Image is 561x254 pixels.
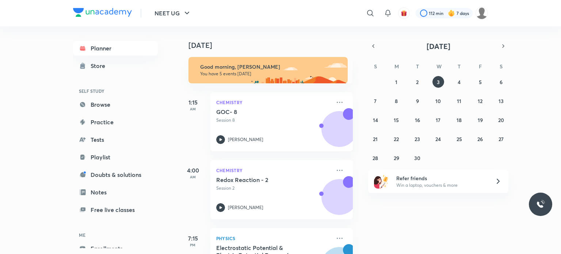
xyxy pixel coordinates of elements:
[73,229,158,241] h6: ME
[73,202,158,217] a: Free live classes
[73,8,132,17] img: Company Logo
[412,76,423,88] button: September 2, 2025
[474,114,486,126] button: September 19, 2025
[216,98,331,107] p: Chemistry
[73,185,158,200] a: Notes
[499,136,504,143] abbr: September 27, 2025
[396,174,486,182] h6: Refer friends
[73,8,132,19] a: Company Logo
[178,175,207,179] p: AM
[412,133,423,145] button: September 23, 2025
[216,108,307,115] h5: GOC- 8
[436,63,442,70] abbr: Wednesday
[188,41,360,50] h4: [DATE]
[477,136,483,143] abbr: September 26, 2025
[73,58,158,73] a: Store
[412,152,423,164] button: September 30, 2025
[432,95,444,107] button: September 10, 2025
[427,41,450,51] span: [DATE]
[437,79,440,86] abbr: September 3, 2025
[398,7,410,19] button: avatar
[228,204,263,211] p: [PERSON_NAME]
[394,136,399,143] abbr: September 22, 2025
[401,10,407,16] img: avatar
[378,41,498,51] button: [DATE]
[457,117,462,124] abbr: September 18, 2025
[458,79,461,86] abbr: September 4, 2025
[448,10,455,17] img: streak
[498,117,504,124] abbr: September 20, 2025
[435,98,441,105] abbr: September 10, 2025
[73,132,158,147] a: Tests
[453,76,465,88] button: September 4, 2025
[73,41,158,56] a: Planner
[394,117,399,124] abbr: September 15, 2025
[415,117,420,124] abbr: September 16, 2025
[457,98,461,105] abbr: September 11, 2025
[216,176,307,183] h5: Redox Reaction - 2
[458,63,461,70] abbr: Thursday
[495,114,507,126] button: September 20, 2025
[188,57,348,83] img: morning
[313,108,353,159] img: unacademy
[478,117,483,124] abbr: September 19, 2025
[495,133,507,145] button: September 27, 2025
[73,97,158,112] a: Browse
[73,115,158,129] a: Practice
[479,63,482,70] abbr: Friday
[412,114,423,126] button: September 16, 2025
[178,107,207,111] p: AM
[216,117,331,124] p: Session 8
[395,98,398,105] abbr: September 8, 2025
[313,176,353,227] img: unacademy
[178,234,207,243] h5: 7:15
[178,243,207,247] p: PM
[396,182,486,189] p: Win a laptop, vouchers & more
[91,61,110,70] div: Store
[73,85,158,97] h6: SELF STUDY
[374,98,377,105] abbr: September 7, 2025
[374,63,377,70] abbr: Sunday
[178,166,207,175] h5: 4:00
[432,133,444,145] button: September 24, 2025
[73,167,158,182] a: Doubts & solutions
[500,79,503,86] abbr: September 6, 2025
[390,95,402,107] button: September 8, 2025
[412,95,423,107] button: September 9, 2025
[216,185,331,192] p: Session 2
[373,117,378,124] abbr: September 14, 2025
[370,114,381,126] button: September 14, 2025
[457,136,462,143] abbr: September 25, 2025
[432,76,444,88] button: September 3, 2025
[390,152,402,164] button: September 29, 2025
[499,98,504,105] abbr: September 13, 2025
[395,79,397,86] abbr: September 1, 2025
[495,95,507,107] button: September 13, 2025
[216,234,331,243] p: Physics
[453,133,465,145] button: September 25, 2025
[435,136,441,143] abbr: September 24, 2025
[373,136,378,143] abbr: September 21, 2025
[453,95,465,107] button: September 11, 2025
[370,152,381,164] button: September 28, 2025
[178,98,207,107] h5: 1:15
[374,174,389,189] img: referral
[73,150,158,164] a: Playlist
[474,133,486,145] button: September 26, 2025
[414,155,420,162] abbr: September 30, 2025
[453,114,465,126] button: September 18, 2025
[390,114,402,126] button: September 15, 2025
[500,63,503,70] abbr: Saturday
[478,98,482,105] abbr: September 12, 2025
[370,133,381,145] button: September 21, 2025
[373,155,378,162] abbr: September 28, 2025
[476,7,488,19] img: Sumaiyah Hyder
[394,63,399,70] abbr: Monday
[479,79,482,86] abbr: September 5, 2025
[432,114,444,126] button: September 17, 2025
[390,76,402,88] button: September 1, 2025
[474,76,486,88] button: September 5, 2025
[416,79,419,86] abbr: September 2, 2025
[474,95,486,107] button: September 12, 2025
[200,64,341,70] h6: Good morning, [PERSON_NAME]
